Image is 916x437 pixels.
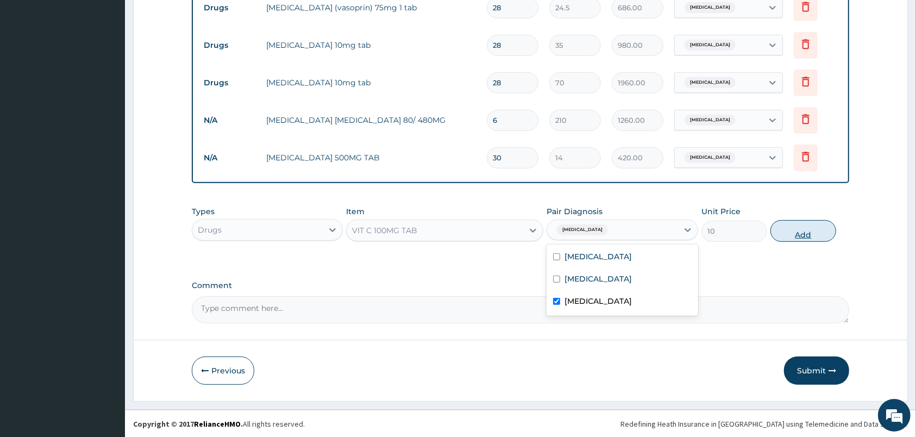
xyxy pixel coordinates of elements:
button: Submit [784,357,849,385]
div: Redefining Heath Insurance in [GEOGRAPHIC_DATA] using Telemedicine and Data Science! [620,419,908,429]
span: We're online! [63,137,150,247]
td: N/A [198,148,261,168]
label: Unit Price [701,206,741,217]
td: Drugs [198,73,261,93]
div: VIT C 100MG TAB [352,225,417,236]
span: [MEDICAL_DATA] [557,224,608,235]
label: [MEDICAL_DATA] [564,296,632,307]
td: N/A [198,110,261,130]
div: Minimize live chat window [178,5,204,32]
span: [MEDICAL_DATA] [685,115,736,126]
img: d_794563401_company_1708531726252_794563401 [20,54,44,82]
div: Chat with us now [57,61,183,75]
span: [MEDICAL_DATA] [685,2,736,13]
label: Pair Diagnosis [547,206,603,217]
span: [MEDICAL_DATA] [685,152,736,163]
strong: Copyright © 2017 . [133,419,243,429]
label: Item [346,206,365,217]
textarea: Type your message and hit 'Enter' [5,297,207,335]
td: [MEDICAL_DATA] [MEDICAL_DATA] 80/ 480MG [261,109,481,131]
td: [MEDICAL_DATA] 500MG TAB [261,147,481,168]
label: [MEDICAL_DATA] [564,273,632,284]
td: [MEDICAL_DATA] 10mg tab [261,72,481,93]
label: [MEDICAL_DATA] [564,251,632,262]
td: Drugs [198,35,261,55]
button: Previous [192,357,254,385]
label: Comment [192,281,849,290]
td: [MEDICAL_DATA] 10mg tab [261,34,481,56]
a: RelianceHMO [194,419,241,429]
button: Add [770,220,836,242]
label: Types [192,207,215,216]
div: Drugs [198,224,222,235]
span: [MEDICAL_DATA] [685,77,736,88]
span: [MEDICAL_DATA] [685,40,736,51]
